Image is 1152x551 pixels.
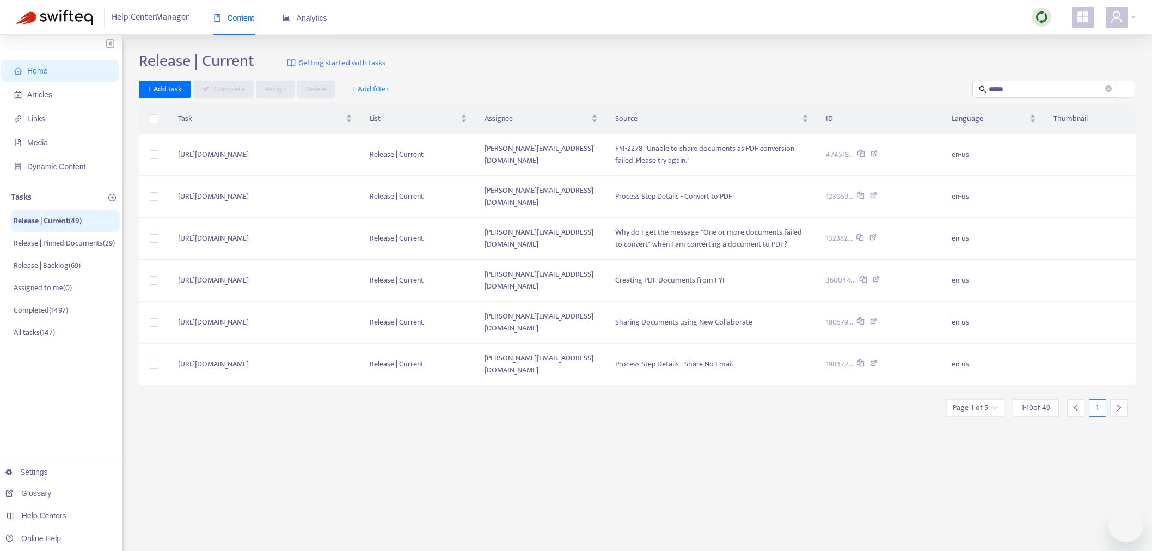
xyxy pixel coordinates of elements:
[1072,404,1080,412] span: left
[826,232,853,244] span: 132382...
[178,113,344,125] span: Task
[615,190,732,203] span: Process Step Details - Convert to PDF
[14,163,22,170] span: container
[112,7,189,28] span: Help Center Manager
[1076,10,1089,23] span: appstore
[1089,399,1106,417] div: 1
[476,176,606,218] td: [PERSON_NAME][EMAIL_ADDRESS][DOMAIN_NAME]
[361,176,476,218] td: Release | Current
[352,83,389,96] span: + Add filter
[979,85,986,93] span: search
[1105,84,1112,94] span: close-circle
[193,81,254,98] button: Complete
[943,302,1044,344] td: en-us
[169,104,361,134] th: Task
[615,316,752,328] span: Sharing Documents using New Collaborate
[615,142,794,167] span: FYI-2278 "Unable to share documents as PDF conversion failed. Please try again."
[27,138,48,147] span: Media
[943,134,1044,176] td: en-us
[5,534,61,543] a: Online Help
[169,260,361,302] td: [URL][DOMAIN_NAME]
[826,191,853,203] span: 123059...
[344,81,397,98] button: + Add filter
[27,90,52,99] span: Articles
[16,10,93,25] img: Swifteq
[148,83,182,95] span: + Add task
[1035,10,1049,24] img: sync.dc5367851b00ba804db3.png
[14,327,55,338] p: All tasks ( 147 )
[361,218,476,260] td: Release | Current
[14,67,22,75] span: home
[943,104,1044,134] th: Language
[169,344,361,385] td: [URL][DOMAIN_NAME]
[485,113,589,125] span: Assignee
[1110,10,1123,23] span: user
[283,14,327,22] span: Analytics
[476,344,606,385] td: [PERSON_NAME][EMAIL_ADDRESS][DOMAIN_NAME]
[14,260,81,271] p: Release | Backlog ( 69 )
[14,237,115,249] p: Release | Pinned Documents ( 29 )
[256,81,295,98] button: Assign
[615,274,725,286] span: Creating PDF Documents from FYI
[476,260,606,302] td: [PERSON_NAME][EMAIL_ADDRESS][DOMAIN_NAME]
[169,176,361,218] td: [URL][DOMAIN_NAME]
[169,302,361,344] td: [URL][DOMAIN_NAME]
[826,358,853,370] span: 198472...
[283,14,290,22] span: area-chart
[615,113,800,125] span: Source
[14,139,22,146] span: file-image
[817,104,943,134] th: ID
[826,316,853,328] span: 180579...
[615,226,802,250] span: Why do I get the message "One or more documents failed to convert" when I am converting a documen...
[943,176,1044,218] td: en-us
[5,468,48,476] a: Settings
[361,134,476,176] td: Release | Current
[287,59,296,68] img: image-link
[14,282,72,293] p: Assigned to me ( 0 )
[169,218,361,260] td: [URL][DOMAIN_NAME]
[298,57,385,70] span: Getting started with tasks
[361,104,476,134] th: List
[826,149,854,161] span: 474518...
[952,113,1027,125] span: Language
[1108,507,1143,542] iframe: Button to launch messaging window
[139,51,254,71] h2: Release | Current
[139,81,191,98] button: + Add task
[297,81,335,98] button: Delete
[14,115,22,123] span: link
[943,260,1044,302] td: en-us
[213,14,221,22] span: book
[5,489,51,498] a: Glossary
[476,134,606,176] td: [PERSON_NAME][EMAIL_ADDRESS][DOMAIN_NAME]
[14,215,82,226] p: Release | Current ( 49 )
[943,218,1044,260] td: en-us
[213,14,254,22] span: Content
[476,218,606,260] td: [PERSON_NAME][EMAIL_ADDRESS][DOMAIN_NAME]
[22,511,66,520] span: Help Centers
[27,66,47,75] span: Home
[476,104,606,134] th: Assignee
[169,134,361,176] td: [URL][DOMAIN_NAME]
[361,344,476,385] td: Release | Current
[826,274,856,286] span: 360044...
[1045,104,1136,134] th: Thumbnail
[27,162,85,171] span: Dynamic Content
[361,302,476,344] td: Release | Current
[943,344,1044,385] td: en-us
[615,358,733,370] span: Process Step Details - Share No Email
[108,194,116,201] span: plus-circle
[606,104,817,134] th: Source
[11,191,32,204] p: Tasks
[370,113,458,125] span: List
[1115,404,1123,412] span: right
[1105,85,1112,92] span: close-circle
[476,302,606,344] td: [PERSON_NAME][EMAIL_ADDRESS][DOMAIN_NAME]
[14,91,22,99] span: account-book
[27,114,45,123] span: Links
[14,304,68,316] p: Completed ( 1497 )
[287,51,385,75] a: Getting started with tasks
[361,260,476,302] td: Release | Current
[1021,402,1050,413] span: 1 - 10 of 49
